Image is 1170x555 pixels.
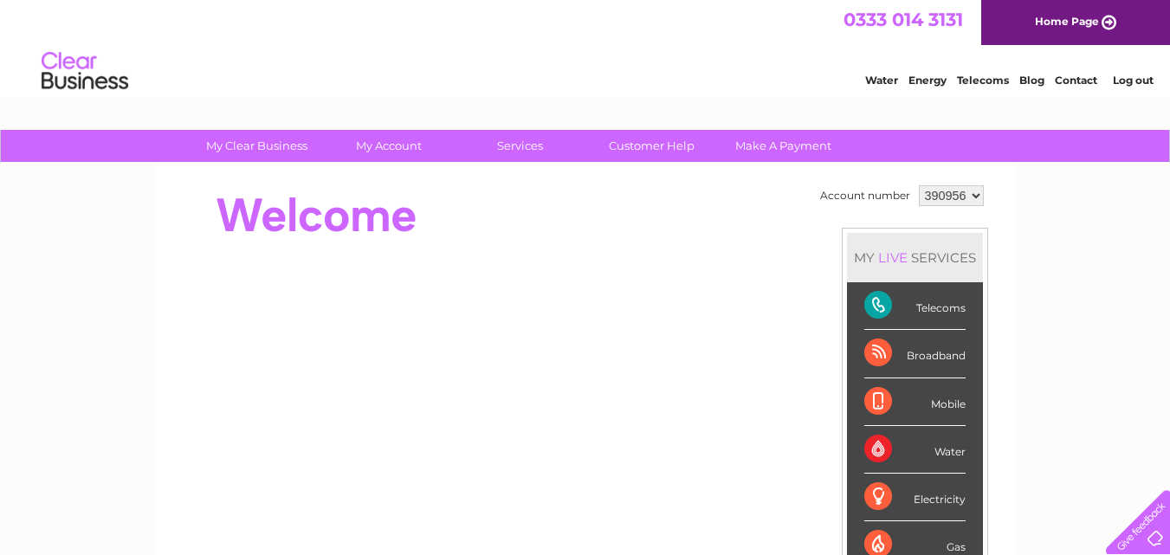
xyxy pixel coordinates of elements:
a: My Account [317,130,460,162]
div: Telecoms [864,282,966,330]
div: Electricity [864,474,966,521]
div: Clear Business is a trading name of Verastar Limited (registered in [GEOGRAPHIC_DATA] No. 3667643... [177,10,995,84]
a: Blog [1019,74,1044,87]
div: Water [864,426,966,474]
a: 0333 014 3131 [844,9,963,30]
div: MY SERVICES [847,233,983,282]
img: logo.png [41,45,129,98]
a: Energy [908,74,947,87]
a: Telecoms [957,74,1009,87]
div: Broadband [864,330,966,378]
a: Make A Payment [712,130,855,162]
div: Mobile [864,378,966,426]
td: Account number [816,181,915,210]
a: My Clear Business [185,130,328,162]
a: Log out [1113,74,1154,87]
a: Contact [1055,74,1097,87]
a: Water [865,74,898,87]
a: Services [449,130,591,162]
a: Customer Help [580,130,723,162]
div: LIVE [875,249,911,266]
